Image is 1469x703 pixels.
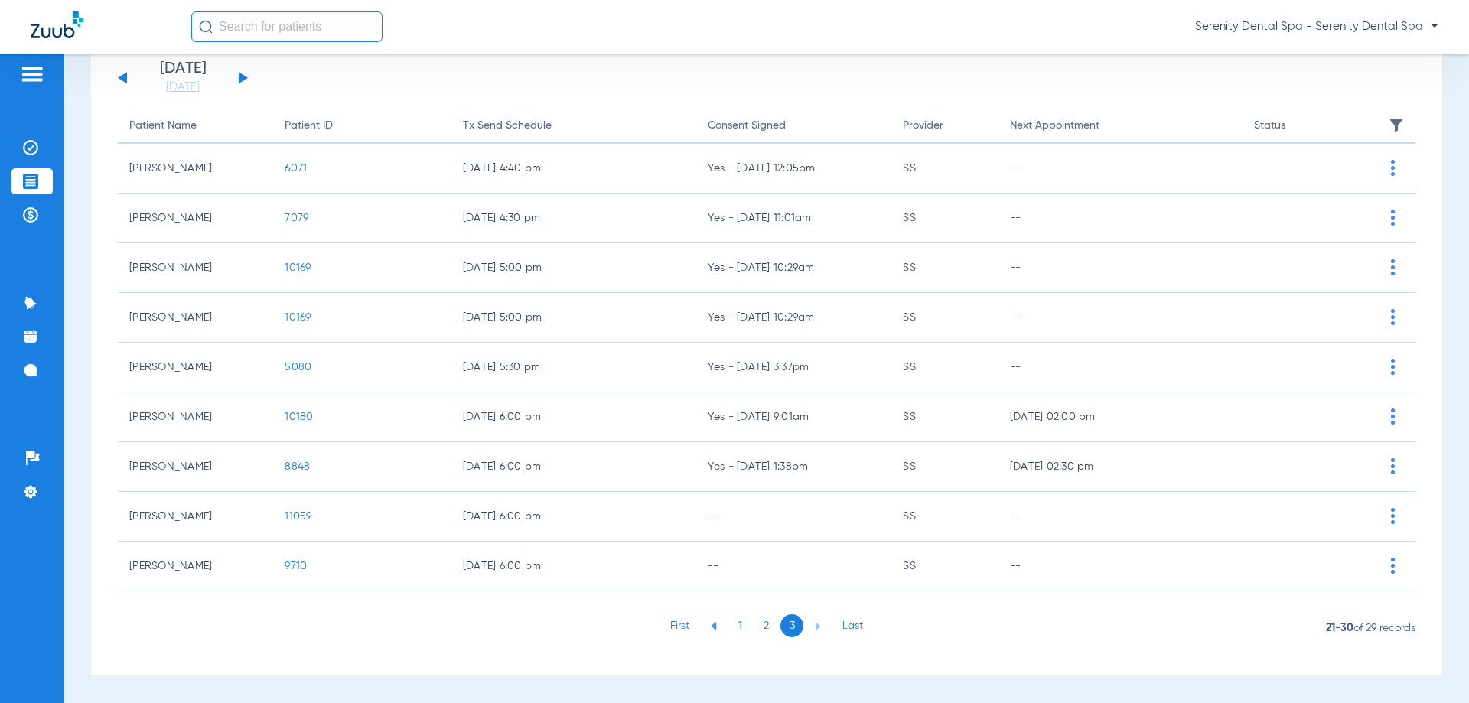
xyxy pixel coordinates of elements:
[696,293,892,343] td: Yes - [DATE] 10:29am
[842,618,863,633] li: Last
[891,194,998,243] td: SS
[998,542,1243,591] td: --
[1010,117,1099,134] div: Next Appointment
[998,293,1243,343] td: --
[463,310,685,325] span: [DATE] 5:00 pm
[1391,408,1395,425] img: group-vertical.svg
[1391,309,1395,325] img: group-vertical.svg
[998,144,1243,194] td: --
[1326,614,1415,642] span: of 29 records
[285,312,311,323] span: 10169
[696,392,892,442] td: Yes - [DATE] 9:01am
[696,194,892,243] td: Yes - [DATE] 11:01am
[1392,630,1469,703] iframe: Chat Widget
[891,343,998,392] td: SS
[463,558,685,574] span: [DATE] 6:00 pm
[696,492,892,542] td: --
[137,61,229,95] li: [DATE]
[285,117,333,134] div: Patient ID
[118,492,273,542] td: [PERSON_NAME]
[463,459,685,474] span: [DATE] 6:00 pm
[780,614,803,637] li: 3
[891,293,998,343] td: SS
[891,542,998,591] td: SS
[118,542,273,591] td: [PERSON_NAME]
[1391,359,1395,375] img: group-vertical.svg
[463,117,552,134] div: Tx Send Schedule
[708,117,881,134] div: Consent Signed
[463,161,685,176] span: [DATE] 4:40 pm
[891,243,998,293] td: SS
[696,542,892,591] td: --
[137,80,229,95] a: [DATE]
[118,293,273,343] td: [PERSON_NAME]
[129,117,262,134] div: Patient Name
[696,243,892,293] td: Yes - [DATE] 10:29am
[728,614,751,637] li: 1
[891,442,998,492] td: SS
[463,409,685,425] span: [DATE] 6:00 pm
[118,392,273,442] td: [PERSON_NAME]
[891,144,998,194] td: SS
[696,343,892,392] td: Yes - [DATE] 3:37pm
[463,210,685,226] span: [DATE] 4:30 pm
[285,213,308,223] span: 7079
[1391,259,1395,275] img: group-vertical.svg
[1391,458,1395,474] img: group-vertical.svg
[285,362,311,373] span: 5080
[285,511,311,522] span: 11059
[670,618,689,633] li: First
[118,243,273,293] td: [PERSON_NAME]
[118,343,273,392] td: [PERSON_NAME]
[118,144,273,194] td: [PERSON_NAME]
[285,461,310,472] span: 8848
[1010,117,1232,134] div: Next Appointment
[891,392,998,442] td: SS
[1391,160,1395,176] img: group-vertical.svg
[285,163,307,174] span: 6071
[708,117,786,134] div: Consent Signed
[463,360,685,375] span: [DATE] 5:30 pm
[998,243,1243,293] td: --
[998,442,1243,492] td: [DATE] 02:30 pm
[1391,210,1395,226] img: group-vertical.svg
[998,343,1243,392] td: --
[129,117,197,134] div: Patient Name
[285,412,313,422] span: 10180
[191,11,383,42] input: Search for patients
[696,144,892,194] td: Yes - [DATE] 12:05pm
[1326,623,1353,633] b: 21-30
[696,442,892,492] td: Yes - [DATE] 1:38pm
[891,492,998,542] td: SS
[1389,118,1404,133] img: filter.svg
[118,442,273,492] td: [PERSON_NAME]
[1195,19,1438,34] span: Serenity Dental Spa - Serenity Dental Spa
[285,262,311,273] span: 10169
[31,11,83,38] img: Zuub Logo
[998,392,1243,442] td: [DATE] 02:00 pm
[1391,558,1395,574] img: group-vertical.svg
[199,20,213,34] img: Search Icon
[1254,117,1364,134] div: Status
[711,622,717,630] img: arrow-left-blue.svg
[285,561,307,571] span: 9710
[903,117,986,134] div: Provider
[463,509,685,524] span: [DATE] 6:00 pm
[998,194,1243,243] td: --
[463,260,685,275] span: [DATE] 5:00 pm
[285,117,439,134] div: Patient ID
[1254,117,1285,134] div: Status
[118,194,273,243] td: [PERSON_NAME]
[998,492,1243,542] td: --
[20,65,44,83] img: hamburger-icon
[815,623,821,630] img: arrow-right-blue.svg
[754,614,777,637] li: 2
[1391,508,1395,524] img: group-vertical.svg
[463,117,685,134] div: Tx Send Schedule
[903,117,943,134] div: Provider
